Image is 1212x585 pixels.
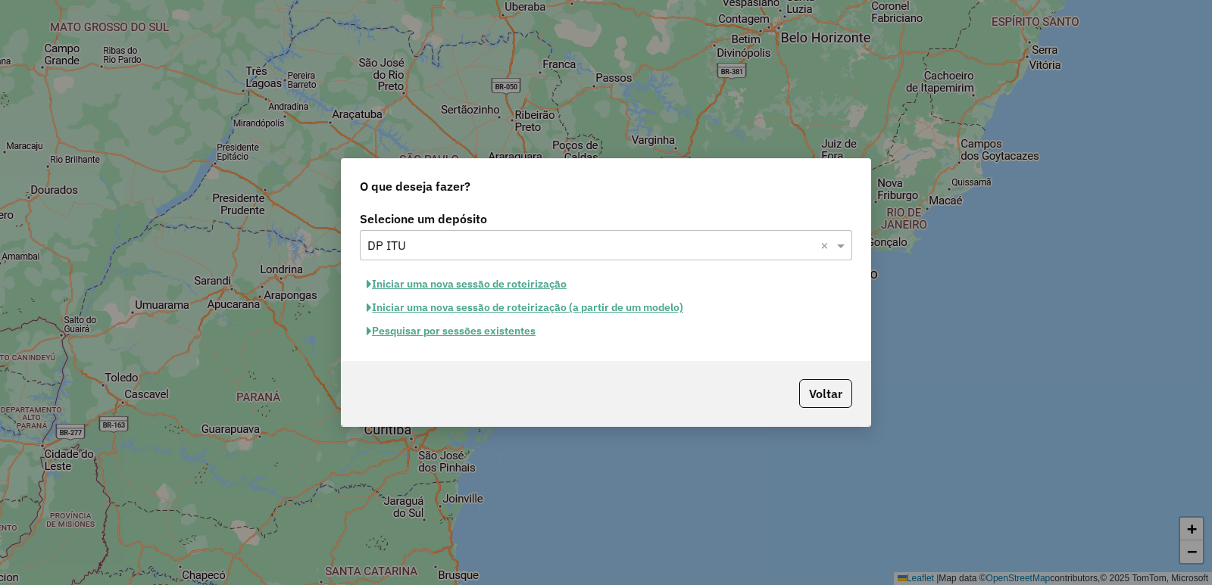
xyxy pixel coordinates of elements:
[360,272,573,296] button: Iniciar uma nova sessão de roteirização
[360,177,470,195] span: O que deseja fazer?
[799,379,852,408] button: Voltar
[360,210,852,228] label: Selecione um depósito
[360,296,690,319] button: Iniciar uma nova sessão de roteirização (a partir de um modelo)
[820,236,833,254] span: Clear all
[360,319,542,343] button: Pesquisar por sessões existentes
